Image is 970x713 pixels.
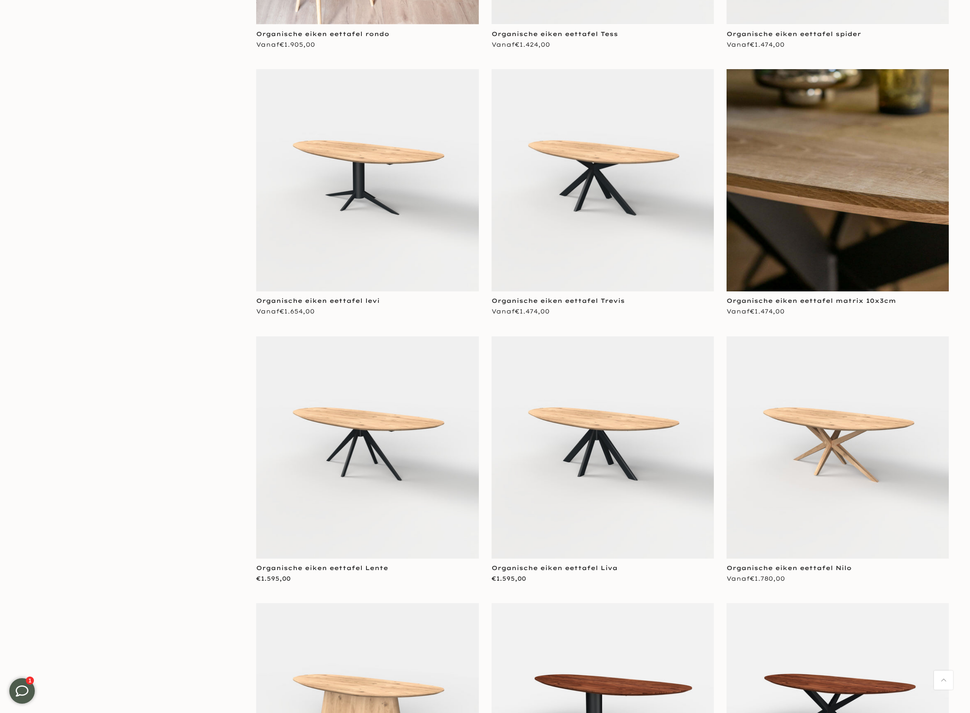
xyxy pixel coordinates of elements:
[256,308,315,315] span: Vanaf
[727,308,785,315] span: Vanaf
[256,564,388,572] a: Organische eiken eettafel Lente
[256,30,389,38] a: Organische eiken eettafel rondo
[492,308,550,315] span: Vanaf
[727,575,785,582] span: Vanaf
[727,30,861,38] a: Organische eiken eettafel spider
[750,41,785,48] span: €1.474,00
[515,308,550,315] span: €1.474,00
[256,41,315,48] span: Vanaf
[492,297,625,305] a: Organische eiken eettafel Trevis
[492,30,618,38] a: Organische eiken eettafel Tess
[492,575,526,582] span: €1.595,00
[934,671,953,690] a: Terug naar boven
[727,297,896,305] a: Organische eiken eettafel matrix 10x3cm
[1,670,43,712] iframe: toggle-frame
[727,41,785,48] span: Vanaf
[280,308,315,315] span: €1.654,00
[280,41,315,48] span: €1.905,00
[750,575,785,582] span: €1.780,00
[492,564,618,572] a: Organische eiken eettafel Liva
[256,297,380,305] a: Organische eiken eettafel levi
[727,564,852,572] a: Organische eiken eettafel Nilo
[256,575,291,582] span: €1.595,00
[515,41,550,48] span: €1.424,00
[750,308,785,315] span: €1.474,00
[492,41,550,48] span: Vanaf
